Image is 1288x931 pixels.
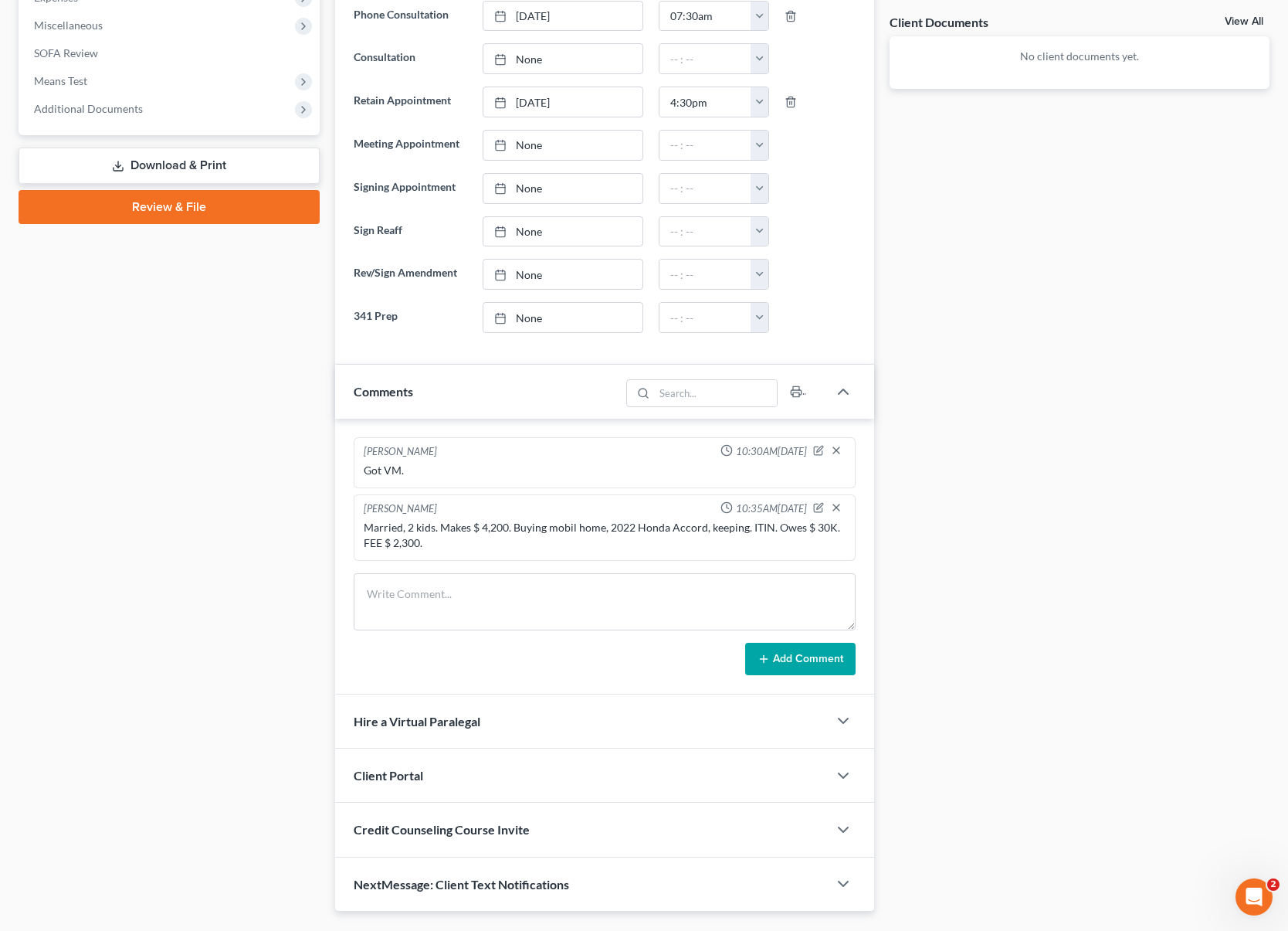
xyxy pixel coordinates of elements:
[736,444,807,459] span: 10:30AM[DATE]
[659,87,751,117] input: -- : --
[659,303,751,332] input: -- : --
[346,43,475,74] label: Consultation
[34,74,87,87] span: Means Test
[659,44,751,73] input: -- : --
[346,130,475,161] label: Meeting Appointment
[659,131,751,160] input: -- : --
[659,174,751,203] input: -- : --
[483,217,642,246] a: None
[346,87,475,117] label: Retain Appointment
[736,501,807,516] span: 10:35AM[DATE]
[890,14,988,30] div: Client Documents
[346,259,475,290] label: Rev/Sign Amendment
[364,520,846,551] div: Married, 2 kids. Makes $ 4,200. Buying mobil home, 2022 Honda Accord, keeping. ITIN. Owes $ 30K. ...
[1225,16,1263,27] a: View All
[346,216,475,247] label: Sign Reaff
[745,643,856,675] button: Add Comment
[34,46,98,59] span: SOFA Review
[354,877,569,892] span: NextMessage: Client Text Notifications
[1267,878,1280,891] span: 2
[659,2,751,31] input: -- : --
[354,768,423,783] span: Client Portal
[354,822,530,837] span: Credit Counseling Course Invite
[22,39,320,67] a: SOFA Review
[1235,878,1273,916] iframe: Intercom live chat
[34,19,103,32] span: Miscellaneous
[34,102,143,115] span: Additional Documents
[364,463,846,478] div: Got VM.
[19,190,320,224] a: Review & File
[483,174,642,203] a: None
[902,49,1258,64] p: No client documents yet.
[483,44,642,73] a: None
[659,260,751,289] input: -- : --
[483,303,642,332] a: None
[364,444,437,460] div: [PERSON_NAME]
[346,1,475,32] label: Phone Consultation
[346,302,475,333] label: 341 Prep
[354,714,480,729] span: Hire a Virtual Paralegal
[364,501,437,517] div: [PERSON_NAME]
[483,260,642,289] a: None
[659,217,751,246] input: -- : --
[354,384,413,399] span: Comments
[19,148,320,184] a: Download & Print
[654,380,777,406] input: Search...
[346,173,475,204] label: Signing Appointment
[483,131,642,160] a: None
[483,2,642,31] a: [DATE]
[483,87,642,117] a: [DATE]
